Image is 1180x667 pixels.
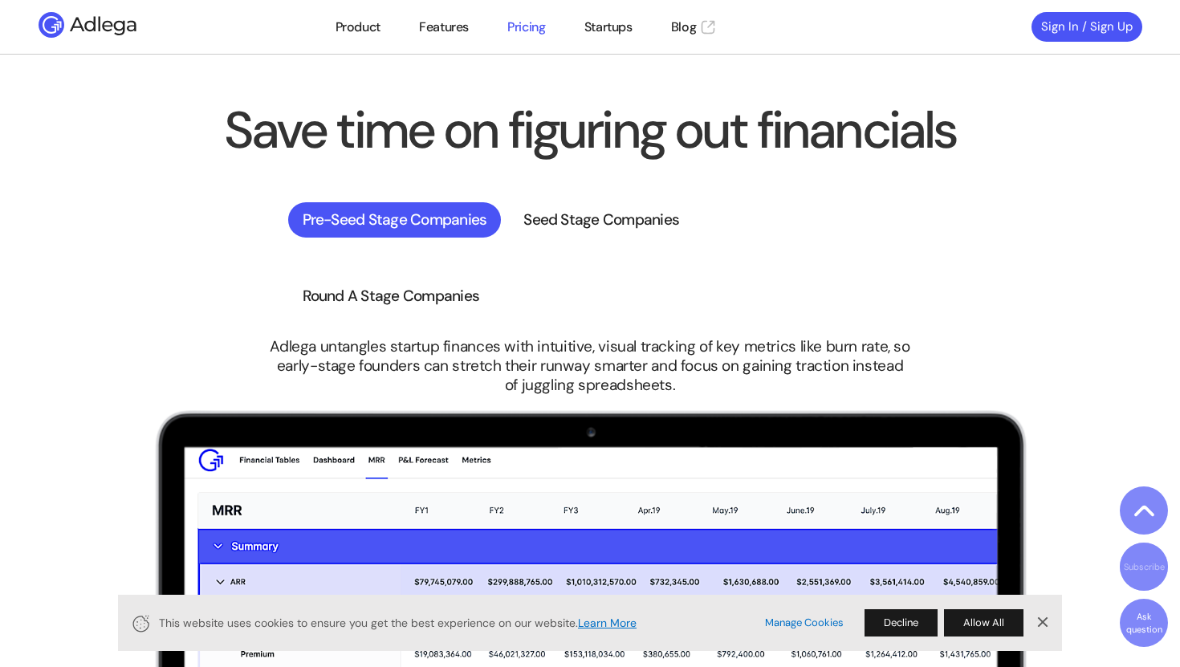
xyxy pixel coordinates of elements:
[131,613,151,633] svg: Cookie Icon
[159,615,743,632] span: This website uses cookies to ensure you get the best experience on our website.
[288,202,502,238] div: Pre-Seed Stage Companies
[765,615,844,631] a: Manage Cookies
[269,337,911,395] p: Adlega untangles startup finances with intuitive, visual tracking of key metrics like burn rate, ...
[507,18,545,37] a: Pricing
[1030,611,1054,635] a: Dismiss Banner
[584,18,633,37] a: Startups
[671,18,717,37] a: Blog
[336,18,380,37] a: Product
[288,279,494,314] div: Round A Stage Companies
[578,616,637,630] a: Learn More
[39,12,196,38] img: Adlega logo
[1031,12,1142,42] a: Sign In / Sign Up
[509,202,694,238] div: Seed Stage Companies
[39,107,1142,177] h2: Save time on figuring out financials
[944,609,1023,636] button: Allow All
[1137,611,1152,622] span: Ask
[865,609,938,636] button: Decline
[1126,624,1162,635] span: question
[419,18,469,37] a: Features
